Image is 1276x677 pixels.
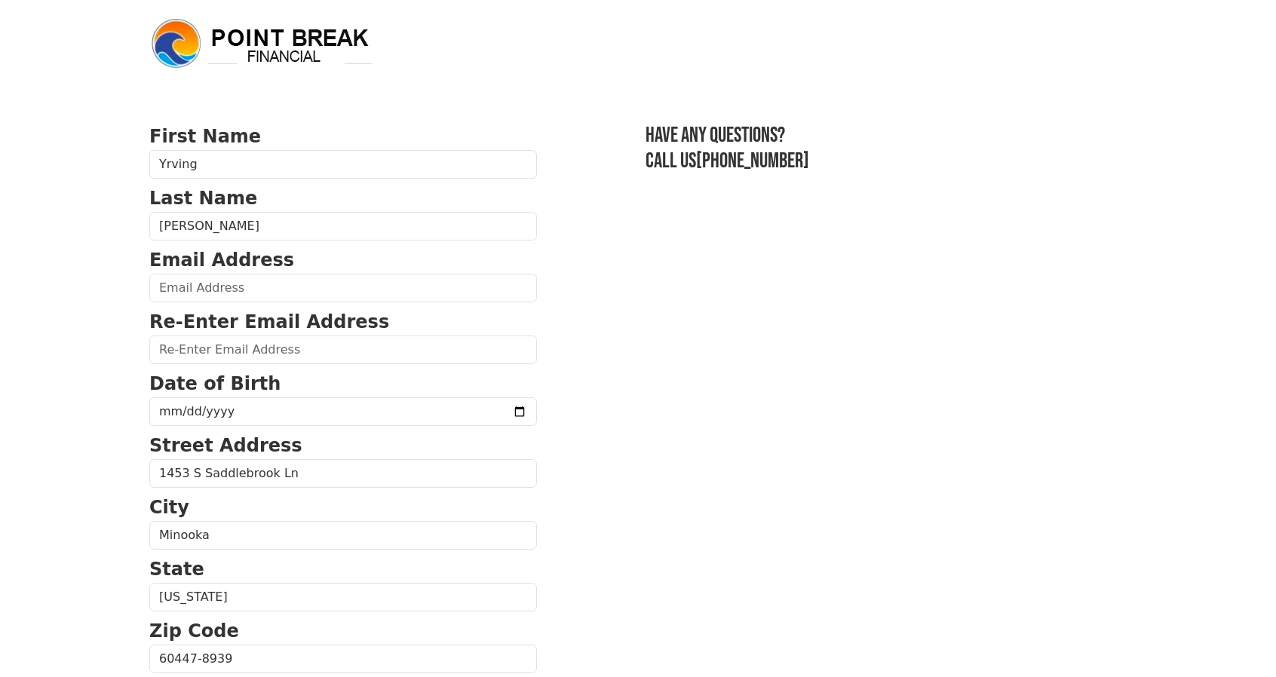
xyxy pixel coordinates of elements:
strong: City [149,497,189,518]
strong: State [149,559,204,580]
input: Zip Code [149,645,537,673]
strong: Zip Code [149,620,239,642]
input: First Name [149,150,537,179]
input: Email Address [149,274,537,302]
strong: Last Name [149,188,257,209]
strong: First Name [149,126,261,147]
input: Street Address [149,459,537,488]
strong: Re-Enter Email Address [149,311,389,332]
h3: Call us [646,149,1127,174]
a: [PHONE_NUMBER] [696,149,809,173]
strong: Street Address [149,435,302,456]
img: logo.png [149,17,376,71]
input: Last Name [149,212,537,240]
strong: Email Address [149,250,294,271]
strong: Date of Birth [149,373,281,394]
h3: Have any questions? [646,123,1127,149]
input: City [149,521,537,550]
input: Re-Enter Email Address [149,335,537,364]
